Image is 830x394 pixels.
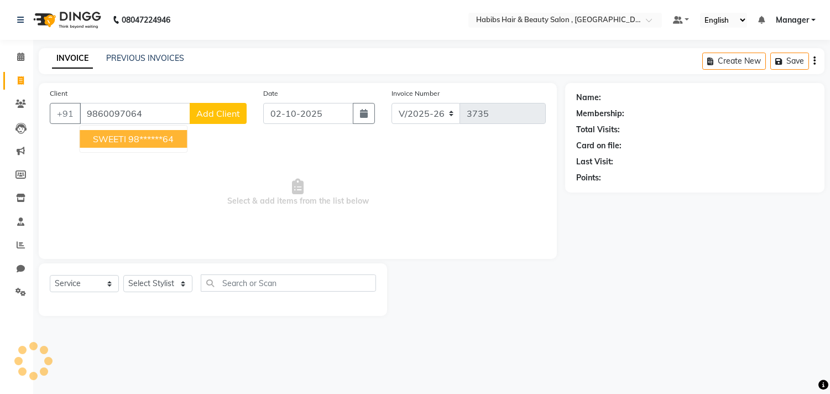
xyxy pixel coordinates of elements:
label: Invoice Number [391,89,440,98]
input: Search or Scan [201,274,376,292]
span: Select & add items from the list below [50,137,546,248]
a: PREVIOUS INVOICES [106,53,184,63]
div: Membership: [576,108,624,120]
div: Card on file: [576,140,622,152]
div: Name: [576,92,601,103]
div: Total Visits: [576,124,620,136]
span: SWEETI [93,133,126,144]
button: Save [770,53,809,70]
label: Date [263,89,278,98]
button: Create New [702,53,766,70]
button: +91 [50,103,81,124]
a: INVOICE [52,49,93,69]
div: Last Visit: [576,156,613,168]
span: Manager [776,14,809,26]
button: Add Client [190,103,247,124]
div: Points: [576,172,601,184]
span: Add Client [196,108,240,119]
b: 08047224946 [122,4,170,35]
label: Client [50,89,67,98]
img: logo [28,4,104,35]
input: Search by Name/Mobile/Email/Code [80,103,190,124]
